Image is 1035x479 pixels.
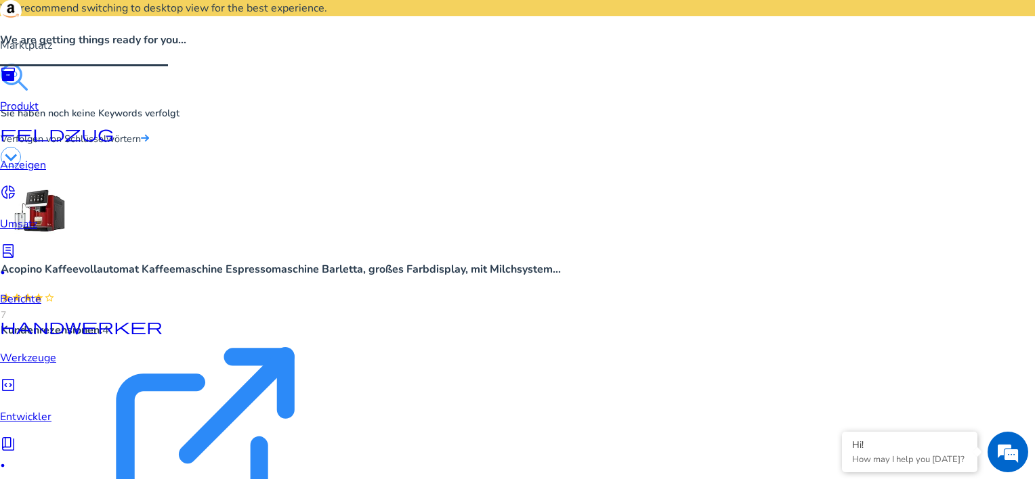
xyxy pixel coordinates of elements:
div: 4 [1,322,1034,338]
p: How may I help you today? [852,453,967,465]
h4: Acopino Kaffeevollautomat Kaffeemaschine Espressomaschine Barletta, großes Farbdisplay, mit Milch... [1,261,1034,277]
h3: Sie haben noch keine Keywords verfolgt [1,105,1034,121]
div: Hi! [852,438,967,451]
div: 7 [1,308,1034,322]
